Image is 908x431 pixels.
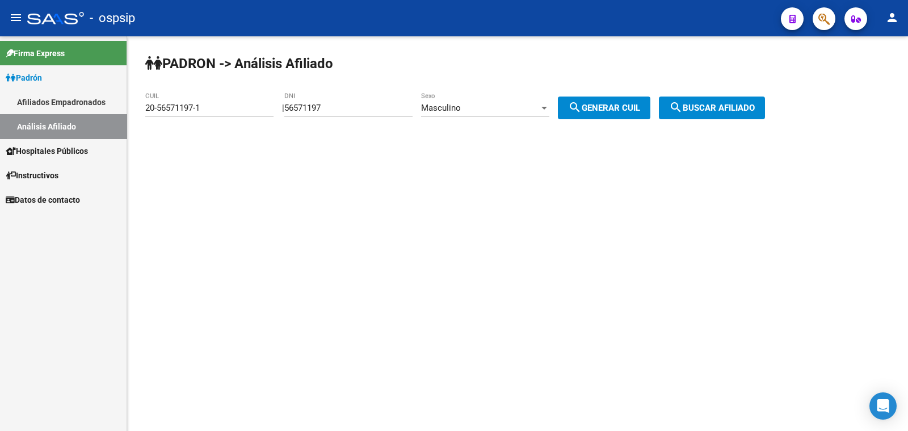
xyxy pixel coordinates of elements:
span: Generar CUIL [568,103,640,113]
span: Datos de contacto [6,194,80,206]
div: | [282,103,659,113]
span: Firma Express [6,47,65,60]
span: Buscar afiliado [669,103,755,113]
button: Buscar afiliado [659,97,765,119]
mat-icon: person [885,11,899,24]
mat-icon: menu [9,11,23,24]
span: Hospitales Públicos [6,145,88,157]
span: Padrón [6,72,42,84]
mat-icon: search [568,101,582,114]
div: Open Intercom Messenger [869,392,897,420]
span: Instructivos [6,169,58,182]
span: Masculino [421,103,461,113]
mat-icon: search [669,101,683,114]
button: Generar CUIL [558,97,650,119]
strong: PADRON -> Análisis Afiliado [145,56,333,72]
span: - ospsip [90,6,135,31]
